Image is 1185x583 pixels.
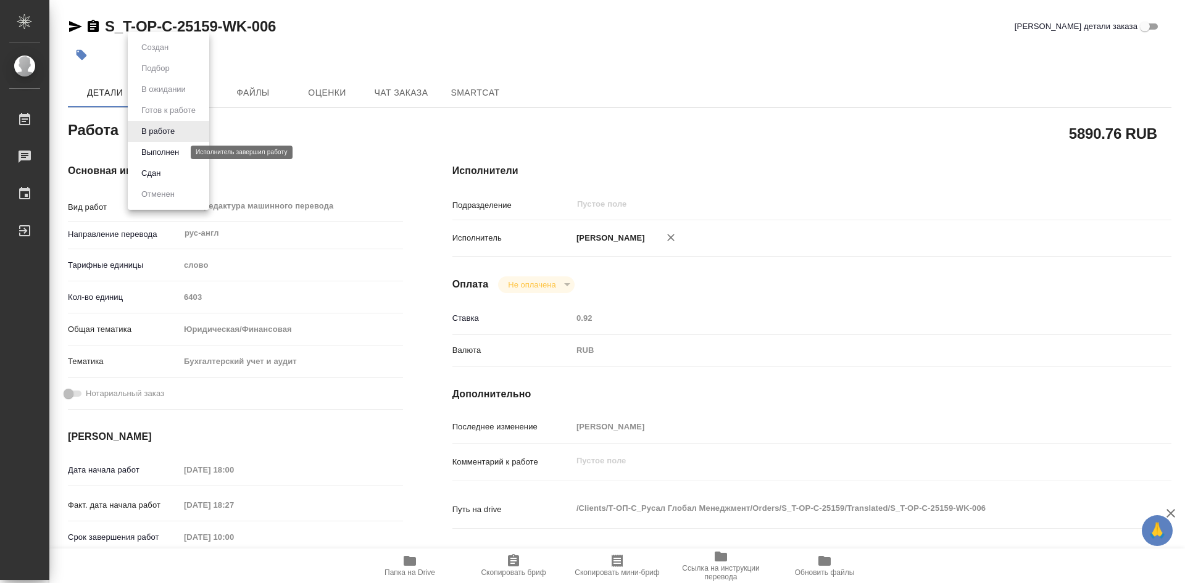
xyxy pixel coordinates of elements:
[138,167,164,180] button: Сдан
[138,104,199,117] button: Готов к работе
[138,83,189,96] button: В ожидании
[138,146,183,159] button: Выполнен
[138,41,172,54] button: Создан
[138,188,178,201] button: Отменен
[138,125,178,138] button: В работе
[138,62,173,75] button: Подбор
